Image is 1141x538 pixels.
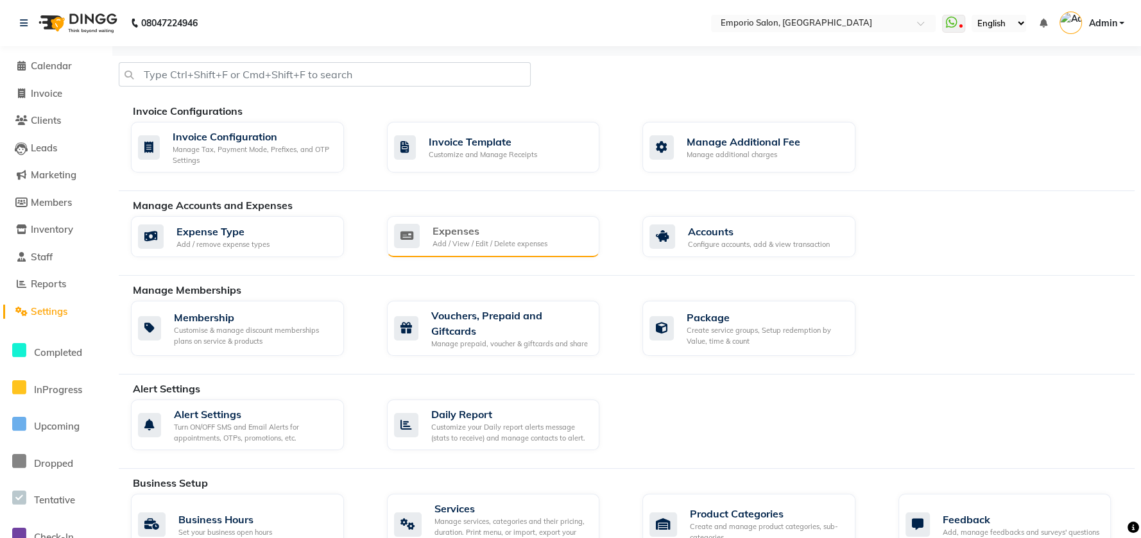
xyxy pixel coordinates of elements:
a: AccountsConfigure accounts, add & view transaction [642,216,879,257]
div: Expenses [433,223,547,239]
a: Clients [3,113,109,128]
a: Manage Additional FeeManage additional charges [642,122,879,172]
span: Calendar [31,60,72,72]
div: Invoice Template [429,134,537,149]
a: Daily ReportCustomize your Daily report alerts message (stats to receive) and manage contacts to ... [387,399,624,450]
div: Product Categories [690,506,845,521]
a: Vouchers, Prepaid and GiftcardsManage prepaid, voucher & giftcards and share [387,301,624,357]
div: Add / View / Edit / Delete expenses [433,239,547,249]
input: Type Ctrl+Shift+F or Cmd+Shift+F to search [119,62,531,87]
span: Staff [31,251,53,263]
div: Configure accounts, add & view transaction [688,239,830,250]
div: Manage additional charges [687,149,800,160]
span: Admin [1088,17,1117,30]
div: Manage prepaid, voucher & giftcards and share [431,339,590,349]
span: Invoice [31,87,62,99]
span: Members [31,196,72,208]
span: Inventory [31,223,73,235]
div: Invoice Configuration [173,129,334,144]
div: Manage Additional Fee [687,134,800,149]
div: Package [687,310,845,325]
span: Leads [31,142,57,154]
span: Completed [34,346,82,358]
a: Reports [3,277,109,292]
div: Alert Settings [174,407,334,422]
a: Invoice [3,87,109,101]
div: Create service groups, Setup redemption by Value, time & count [687,325,845,346]
div: Set your business open hours [178,527,272,538]
a: Marketing [3,168,109,183]
a: Alert SettingsTurn ON/OFF SMS and Email Alerts for appointments, OTPs, promotions, etc. [131,399,368,450]
a: Leads [3,141,109,156]
div: Feedback [943,512,1099,527]
div: Daily Report [431,407,590,422]
a: ExpensesAdd / View / Edit / Delete expenses [387,216,624,257]
b: 08047224946 [141,5,198,41]
div: Turn ON/OFF SMS and Email Alerts for appointments, OTPs, promotions, etc. [174,422,334,443]
img: logo [33,5,121,41]
a: Members [3,196,109,210]
span: Upcoming [34,420,80,432]
div: Manage Tax, Payment Mode, Prefixes, and OTP Settings [173,144,334,165]
span: InProgress [34,383,82,396]
a: Staff [3,250,109,265]
a: Settings [3,305,109,319]
a: Expense TypeAdd / remove expense types [131,216,368,257]
span: Marketing [31,169,76,181]
a: PackageCreate service groups, Setup redemption by Value, time & count [642,301,879,357]
a: Inventory [3,223,109,237]
span: Clients [31,114,61,126]
div: Customise & manage discount memberships plans on service & products [174,325,334,346]
div: Customize your Daily report alerts message (stats to receive) and manage contacts to alert. [431,422,590,443]
span: Reports [31,278,66,290]
div: Vouchers, Prepaid and Giftcards [431,308,590,339]
div: Expense Type [176,224,270,239]
div: Business Hours [178,512,272,527]
span: Settings [31,305,67,317]
span: Dropped [34,457,73,469]
div: Add / remove expense types [176,239,270,250]
div: Services [434,501,590,516]
div: Membership [174,310,334,325]
a: Calendar [3,59,109,74]
div: Customize and Manage Receipts [429,149,537,160]
a: Invoice TemplateCustomize and Manage Receipts [387,122,624,172]
a: Invoice ConfigurationManage Tax, Payment Mode, Prefixes, and OTP Settings [131,122,368,172]
a: MembershipCustomise & manage discount memberships plans on service & products [131,301,368,357]
div: Accounts [688,224,830,239]
div: Add, manage feedbacks and surveys' questions [943,527,1099,538]
img: Admin [1059,12,1082,34]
